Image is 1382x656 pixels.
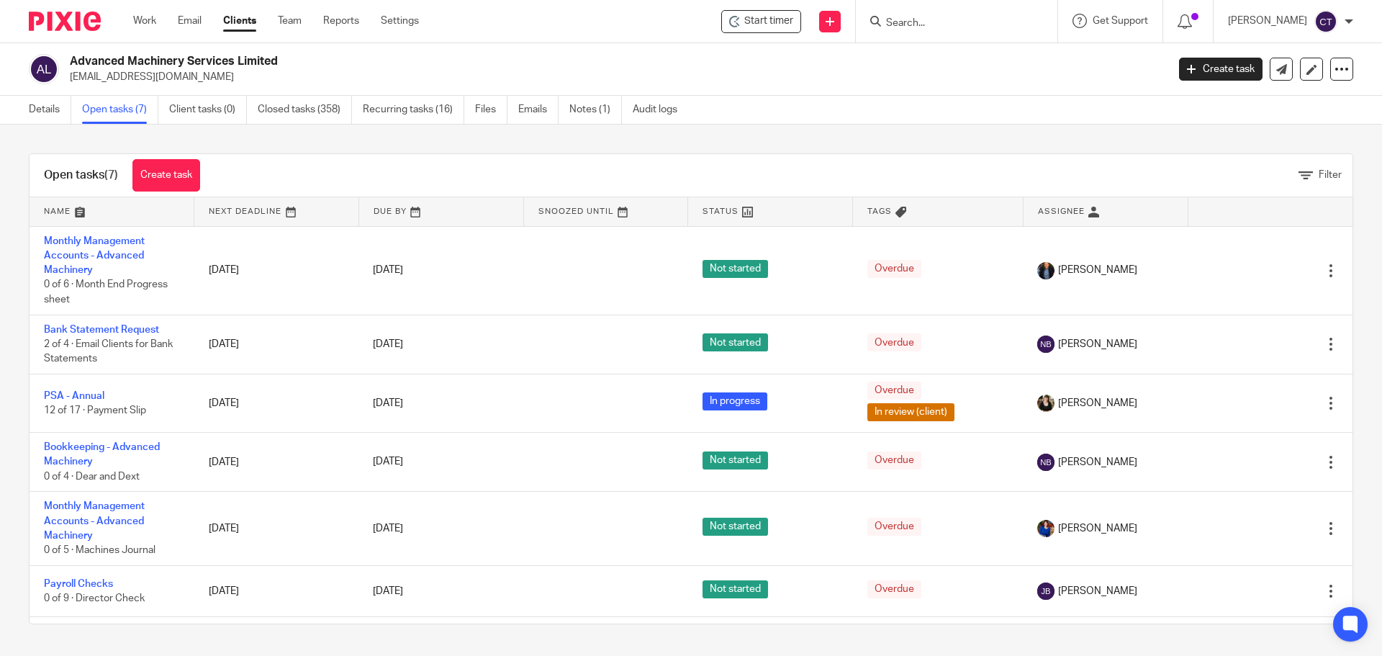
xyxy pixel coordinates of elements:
span: Not started [703,451,768,469]
span: [DATE] [373,398,403,408]
span: [PERSON_NAME] [1058,455,1137,469]
span: Not started [703,333,768,351]
span: 12 of 17 · Payment Slip [44,405,146,415]
span: Overdue [867,382,921,400]
a: Audit logs [633,96,688,124]
a: Bookkeeping - Advanced Machinery [44,442,160,467]
td: [DATE] [194,315,359,374]
a: Open tasks (7) [82,96,158,124]
a: Settings [381,14,419,28]
span: Snoozed Until [538,207,614,215]
span: [PERSON_NAME] [1058,521,1137,536]
img: svg%3E [1314,10,1337,33]
td: [DATE] [194,565,359,616]
span: Get Support [1093,16,1148,26]
img: Nicole.jpeg [1037,520,1054,537]
a: Work [133,14,156,28]
span: Overdue [867,260,921,278]
span: [PERSON_NAME] [1058,263,1137,277]
span: [DATE] [373,586,403,596]
a: Client tasks (0) [169,96,247,124]
span: Not started [703,580,768,598]
span: [DATE] [373,457,403,467]
td: [DATE] [194,433,359,492]
div: Advanced Machinery Services Limited [721,10,801,33]
span: In progress [703,392,767,410]
span: 2 of 4 · Email Clients for Bank Statements [44,339,173,364]
img: svg%3E [29,54,59,84]
span: [DATE] [373,524,403,534]
img: Pixie [29,12,101,31]
span: Tags [867,207,892,215]
td: [DATE] [194,226,359,315]
a: Clients [223,14,256,28]
a: Reports [323,14,359,28]
a: Monthly Management Accounts - Advanced Machinery [44,501,145,541]
span: [PERSON_NAME] [1058,396,1137,410]
a: Bank Statement Request [44,325,159,335]
input: Search [885,17,1014,30]
a: Create task [1179,58,1263,81]
span: In review (client) [867,403,954,421]
span: 0 of 5 · Machines Journal [44,545,155,555]
a: PSA - Annual [44,391,104,401]
a: Closed tasks (358) [258,96,352,124]
span: Status [703,207,739,215]
span: [PERSON_NAME] [1058,337,1137,351]
span: Not started [703,518,768,536]
img: Helen%20Campbell.jpeg [1037,395,1054,412]
a: Team [278,14,302,28]
a: Notes (1) [569,96,622,124]
h2: Advanced Machinery Services Limited [70,54,940,69]
a: Recurring tasks (16) [363,96,464,124]
span: [DATE] [373,265,403,275]
span: Start timer [744,14,793,29]
img: svg%3E [1037,454,1054,471]
a: Monthly Management Accounts - Advanced Machinery [44,236,145,276]
span: Filter [1319,170,1342,180]
img: svg%3E [1037,336,1054,353]
span: 0 of 6 · Month End Progress sheet [44,280,168,305]
a: Emails [518,96,559,124]
span: 0 of 9 · Director Check [44,593,145,603]
img: svg%3E [1037,583,1054,600]
span: Overdue [867,451,921,469]
a: Email [178,14,202,28]
span: Overdue [867,333,921,351]
span: Not started [703,260,768,278]
span: [DATE] [373,339,403,349]
a: Create task [132,159,200,192]
td: [DATE] [194,492,359,566]
p: [EMAIL_ADDRESS][DOMAIN_NAME] [70,70,1157,84]
h1: Open tasks [44,168,118,183]
a: Details [29,96,71,124]
a: Files [475,96,507,124]
span: Overdue [867,580,921,598]
p: [PERSON_NAME] [1228,14,1307,28]
span: [PERSON_NAME] [1058,584,1137,598]
img: martin-hickman.jpg [1037,262,1054,279]
td: [DATE] [194,374,359,433]
span: Overdue [867,518,921,536]
span: 0 of 4 · Dear and Dext [44,472,140,482]
span: (7) [104,169,118,181]
a: Payroll Checks [44,579,113,589]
